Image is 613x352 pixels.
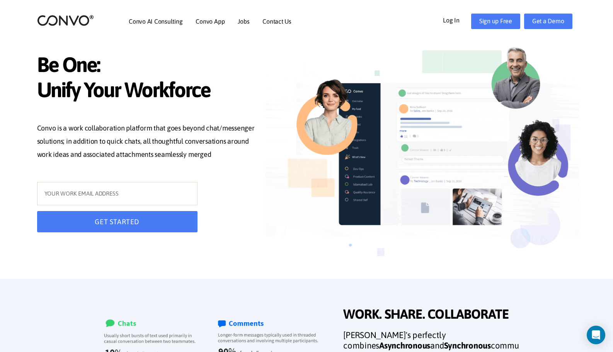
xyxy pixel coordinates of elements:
[196,18,225,24] a: Convo App
[37,52,255,79] span: Be One:
[37,211,198,232] button: GET STARTED
[37,77,255,105] span: Unify Your Workforce
[37,122,255,163] p: Convo is a work collaboration platform that goes beyond chat/messenger solutions; in addition to ...
[37,14,94,26] img: logo_2.png
[443,14,471,26] a: Log In
[37,182,198,205] input: YOUR WORK EMAIL ADDRESS
[379,340,430,350] strong: Asynchronous
[471,14,520,29] a: Sign up Free
[238,18,249,24] a: Jobs
[343,306,521,324] span: WORK. SHARE. COLLABORATE
[444,340,491,350] strong: Synchronous
[265,37,579,281] img: image_not_found
[129,18,182,24] a: Convo AI Consulting
[262,18,291,24] a: Contact Us
[524,14,572,29] a: Get a Demo
[587,326,605,344] div: Open Intercom Messenger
